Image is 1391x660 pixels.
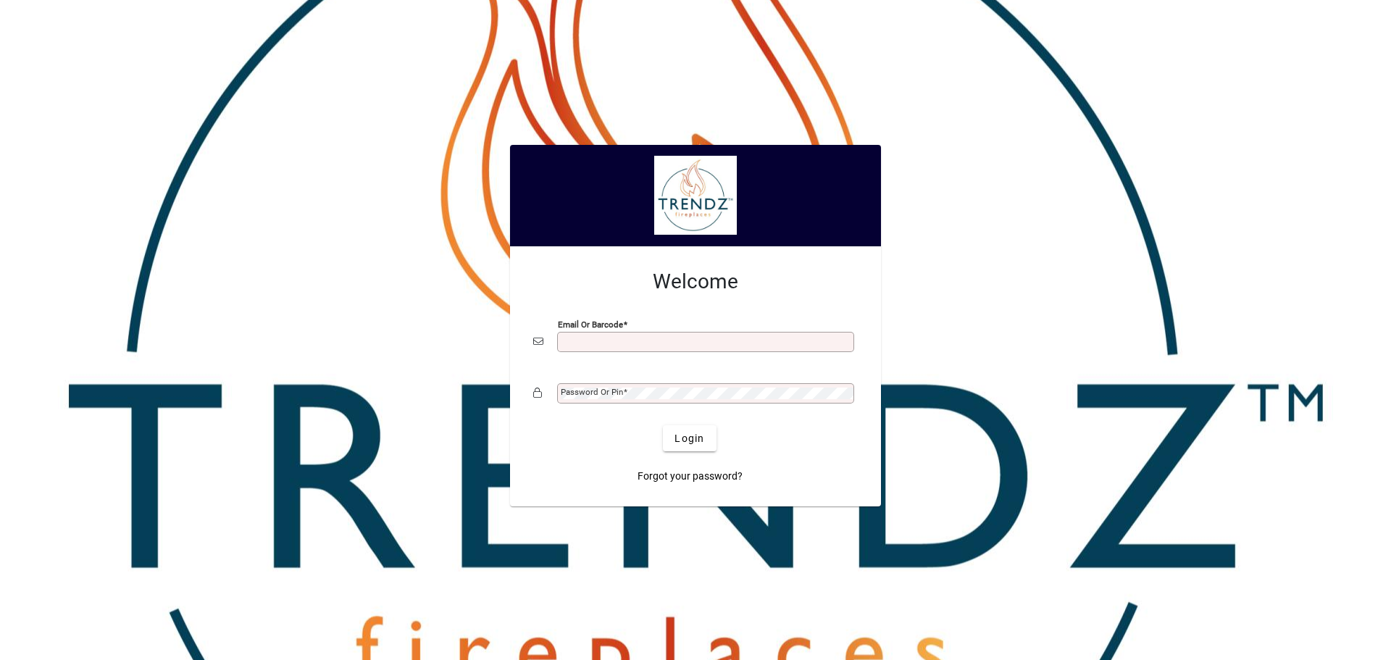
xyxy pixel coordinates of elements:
span: Login [674,431,704,446]
a: Forgot your password? [632,463,748,489]
h2: Welcome [533,270,858,294]
mat-label: Password or Pin [561,387,623,397]
mat-label: Email or Barcode [558,319,623,330]
span: Forgot your password? [638,469,743,484]
button: Login [663,425,716,451]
